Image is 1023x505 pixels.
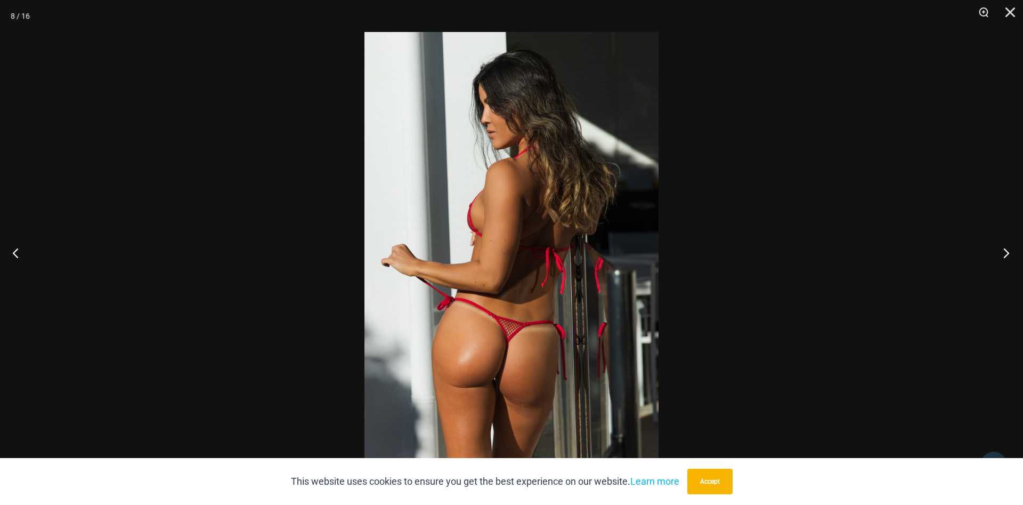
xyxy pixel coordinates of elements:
[11,8,30,24] div: 8 / 16
[364,32,659,473] img: Summer Storm Red 312 Tri Top 456 Micro 03
[687,469,733,494] button: Accept
[983,226,1023,279] button: Next
[291,474,679,490] p: This website uses cookies to ensure you get the best experience on our website.
[630,476,679,487] a: Learn more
